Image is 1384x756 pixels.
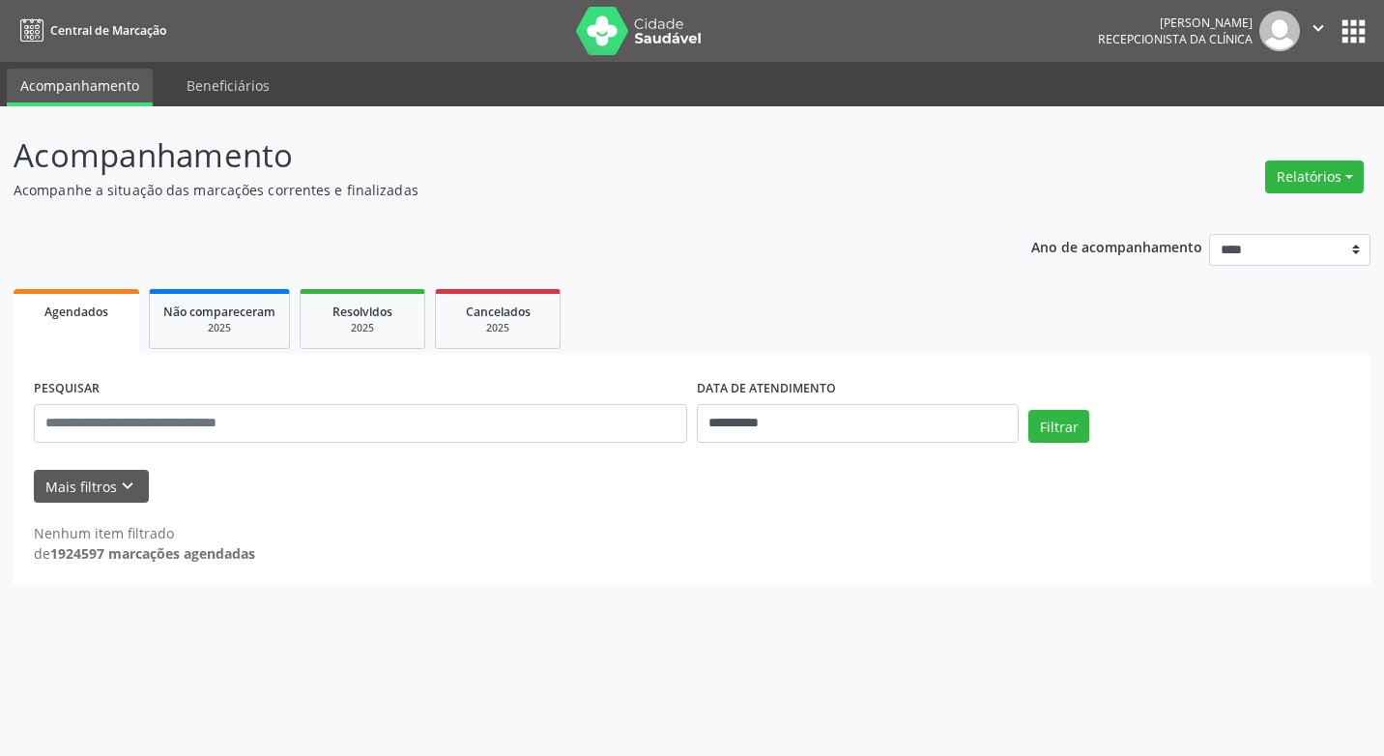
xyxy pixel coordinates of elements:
span: Cancelados [466,304,531,320]
p: Ano de acompanhamento [1031,234,1202,258]
button: Mais filtroskeyboard_arrow_down [34,470,149,504]
img: img [1259,11,1300,51]
span: Agendados [44,304,108,320]
div: 2025 [449,321,546,335]
div: Nenhum item filtrado [34,523,255,543]
div: [PERSON_NAME] [1098,15,1253,31]
label: PESQUISAR [34,374,100,404]
label: DATA DE ATENDIMENTO [697,374,836,404]
i: keyboard_arrow_down [117,476,138,497]
strong: 1924597 marcações agendadas [50,544,255,563]
a: Central de Marcação [14,15,166,46]
div: de [34,543,255,564]
button: apps [1337,15,1370,48]
i:  [1308,17,1329,39]
span: Não compareceram [163,304,275,320]
span: Central de Marcação [50,22,166,39]
div: 2025 [314,321,411,335]
button: Filtrar [1028,410,1089,443]
p: Acompanhamento [14,131,964,180]
button: Relatórios [1265,160,1364,193]
span: Recepcionista da clínica [1098,31,1253,47]
p: Acompanhe a situação das marcações correntes e finalizadas [14,180,964,200]
a: Beneficiários [173,69,283,102]
span: Resolvidos [332,304,392,320]
a: Acompanhamento [7,69,153,106]
div: 2025 [163,321,275,335]
button:  [1300,11,1337,51]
